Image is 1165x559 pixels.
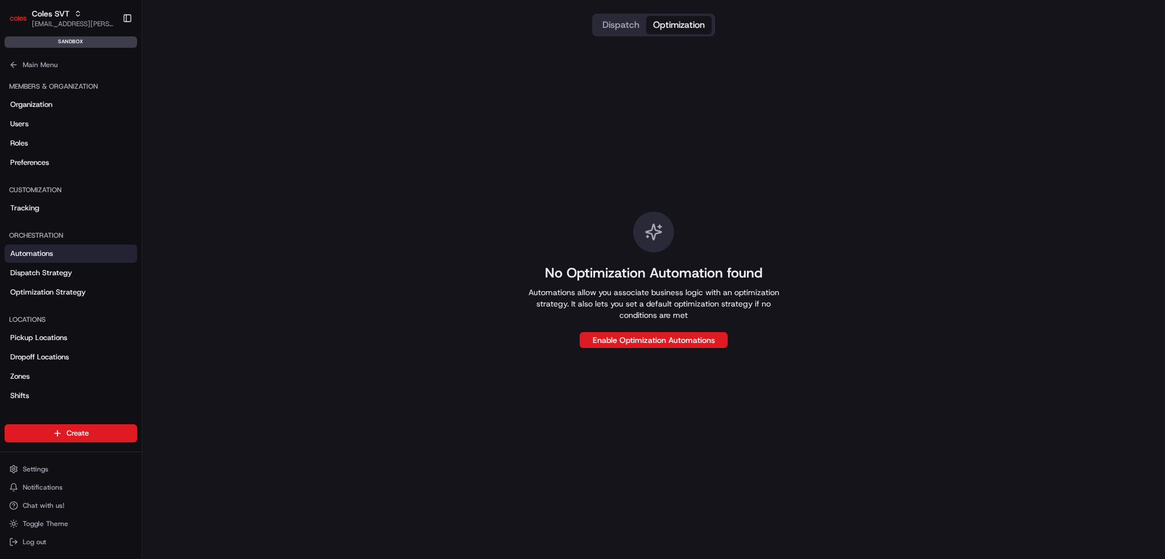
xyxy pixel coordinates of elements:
button: Start new chat [193,112,207,126]
div: Start new chat [39,109,187,120]
button: Settings [5,461,137,477]
span: Zones [10,371,30,382]
span: Create [67,428,89,438]
a: Dropoff Locations [5,348,137,366]
p: Automations allow you associate business logic with an optimization strategy. It also lets you se... [526,287,781,321]
a: Preferences [5,154,137,172]
a: Organization [5,96,137,114]
div: 💻 [96,166,105,175]
span: Preferences [10,158,49,168]
span: Knowledge Base [23,165,87,176]
a: 💻API Documentation [92,160,187,181]
span: Shifts [10,391,29,401]
button: Optimization [646,16,712,34]
span: Optimization Strategy [10,287,86,297]
div: sandbox [5,36,137,48]
button: Dispatch [596,16,646,34]
a: Zones [5,367,137,386]
img: 1736555255976-a54dd68f-1ca7-489b-9aae-adbdc363a1c4 [11,109,32,129]
span: API Documentation [108,165,183,176]
img: Coles SVT [9,9,27,27]
span: Automations [10,249,53,259]
input: Clear [30,73,188,85]
div: Locations [5,310,137,329]
a: Pickup Locations [5,329,137,347]
a: Optimization Strategy [5,283,137,301]
span: Roles [10,138,28,148]
div: Members & Organization [5,77,137,96]
p: Welcome 👋 [11,45,207,64]
a: Tracking [5,199,137,217]
button: [EMAIL_ADDRESS][PERSON_NAME][PERSON_NAME][DOMAIN_NAME] [32,19,113,28]
span: Dispatch Strategy [10,268,72,278]
button: Create [5,424,137,442]
div: Orchestration [5,226,137,245]
button: Main Menu [5,57,137,73]
div: We're available if you need us! [39,120,144,129]
img: Nash [11,11,34,34]
a: Dispatch Strategy [5,264,137,282]
button: Notifications [5,479,137,495]
span: Main Menu [23,60,57,69]
span: Toggle Theme [23,519,68,528]
div: Customization [5,181,137,199]
button: Coles SVTColes SVT[EMAIL_ADDRESS][PERSON_NAME][PERSON_NAME][DOMAIN_NAME] [5,5,118,32]
span: Notifications [23,483,63,492]
a: Powered byPylon [80,192,138,201]
button: Coles SVT [32,8,69,19]
button: Log out [5,534,137,550]
span: Users [10,119,28,129]
span: Organization [10,100,52,110]
a: Roles [5,134,137,152]
span: Log out [23,537,46,546]
a: Automations [5,245,137,263]
h1: No Optimization Automation found [526,264,781,282]
button: Toggle Theme [5,516,137,532]
span: Pylon [113,193,138,201]
span: Tracking [10,203,39,213]
button: Enable Optimization Automations [580,332,728,348]
div: 📗 [11,166,20,175]
span: Settings [23,465,48,474]
a: Users [5,115,137,133]
span: Dropoff Locations [10,352,69,362]
a: 📗Knowledge Base [7,160,92,181]
button: Chat with us! [5,498,137,514]
a: Shifts [5,387,137,405]
span: Pickup Locations [10,333,67,343]
span: Chat with us! [23,501,64,510]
